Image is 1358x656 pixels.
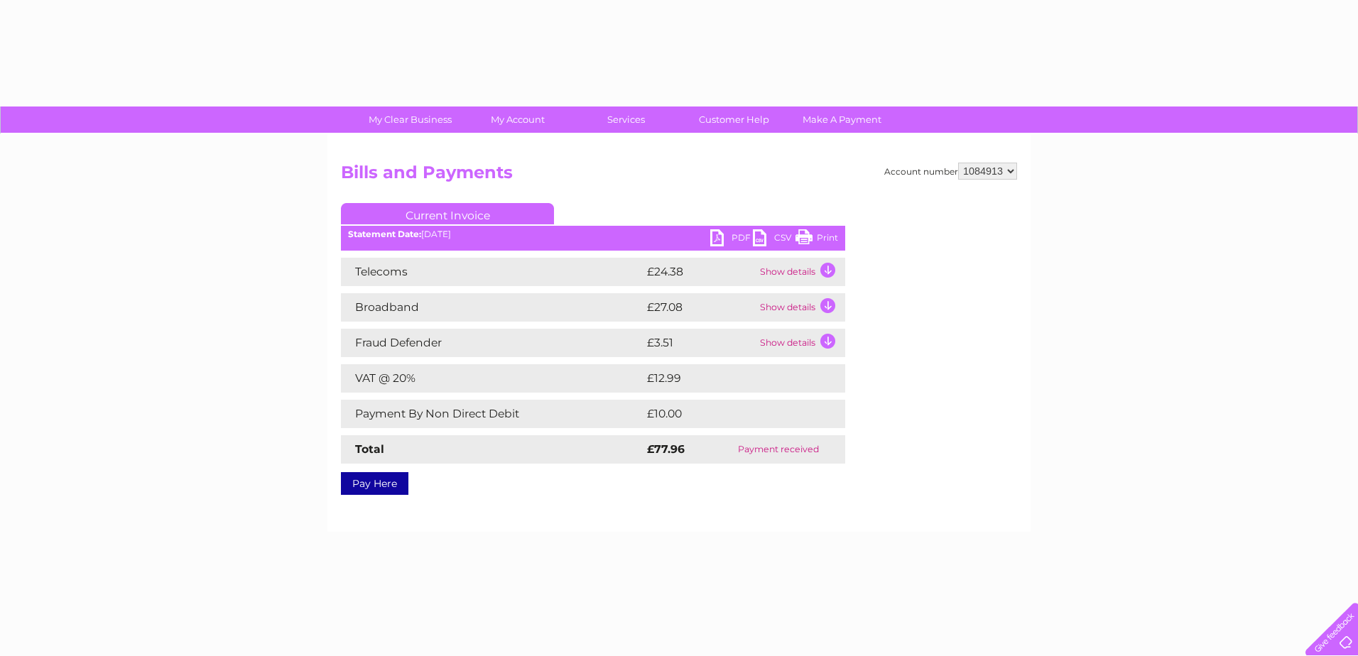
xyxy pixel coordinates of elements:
[643,293,756,322] td: £27.08
[712,435,845,464] td: Payment received
[795,229,838,250] a: Print
[643,364,815,393] td: £12.99
[341,293,643,322] td: Broadband
[643,258,756,286] td: £24.38
[341,163,1017,190] h2: Bills and Payments
[884,163,1017,180] div: Account number
[341,229,845,239] div: [DATE]
[643,400,816,428] td: £10.00
[675,106,793,133] a: Customer Help
[341,203,554,224] a: Current Invoice
[643,329,756,357] td: £3.51
[348,229,421,239] b: Statement Date:
[341,364,643,393] td: VAT @ 20%
[756,293,845,322] td: Show details
[352,106,469,133] a: My Clear Business
[341,329,643,357] td: Fraud Defender
[647,442,685,456] strong: £77.96
[460,106,577,133] a: My Account
[783,106,901,133] a: Make A Payment
[710,229,753,250] a: PDF
[756,258,845,286] td: Show details
[341,400,643,428] td: Payment By Non Direct Debit
[341,258,643,286] td: Telecoms
[355,442,384,456] strong: Total
[756,329,845,357] td: Show details
[567,106,685,133] a: Services
[341,472,408,495] a: Pay Here
[753,229,795,250] a: CSV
